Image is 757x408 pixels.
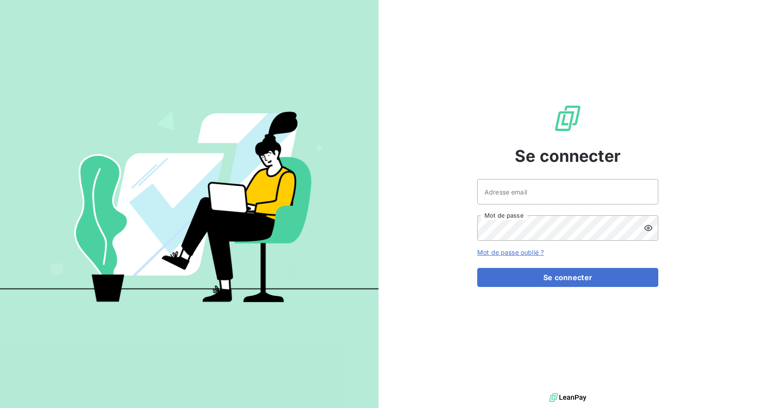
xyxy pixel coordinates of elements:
[515,144,621,168] span: Se connecter
[477,268,658,287] button: Se connecter
[553,104,582,133] img: Logo LeanPay
[477,179,658,204] input: placeholder
[477,248,544,256] a: Mot de passe oublié ?
[549,391,586,404] img: logo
